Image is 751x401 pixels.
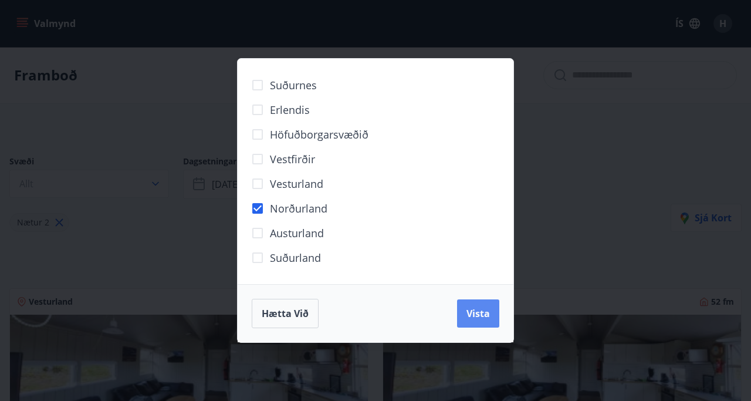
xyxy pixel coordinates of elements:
button: Vista [457,299,499,328]
span: Erlendis [270,102,310,117]
span: Suðurnes [270,77,317,93]
span: Höfuðborgarsvæðið [270,127,368,142]
span: Norðurland [270,201,327,216]
span: Vista [466,307,490,320]
span: Hætta við [262,307,309,320]
span: Suðurland [270,250,321,265]
span: Vesturland [270,176,323,191]
button: Hætta við [252,299,319,328]
span: Vestfirðir [270,151,315,167]
span: Austurland [270,225,324,241]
